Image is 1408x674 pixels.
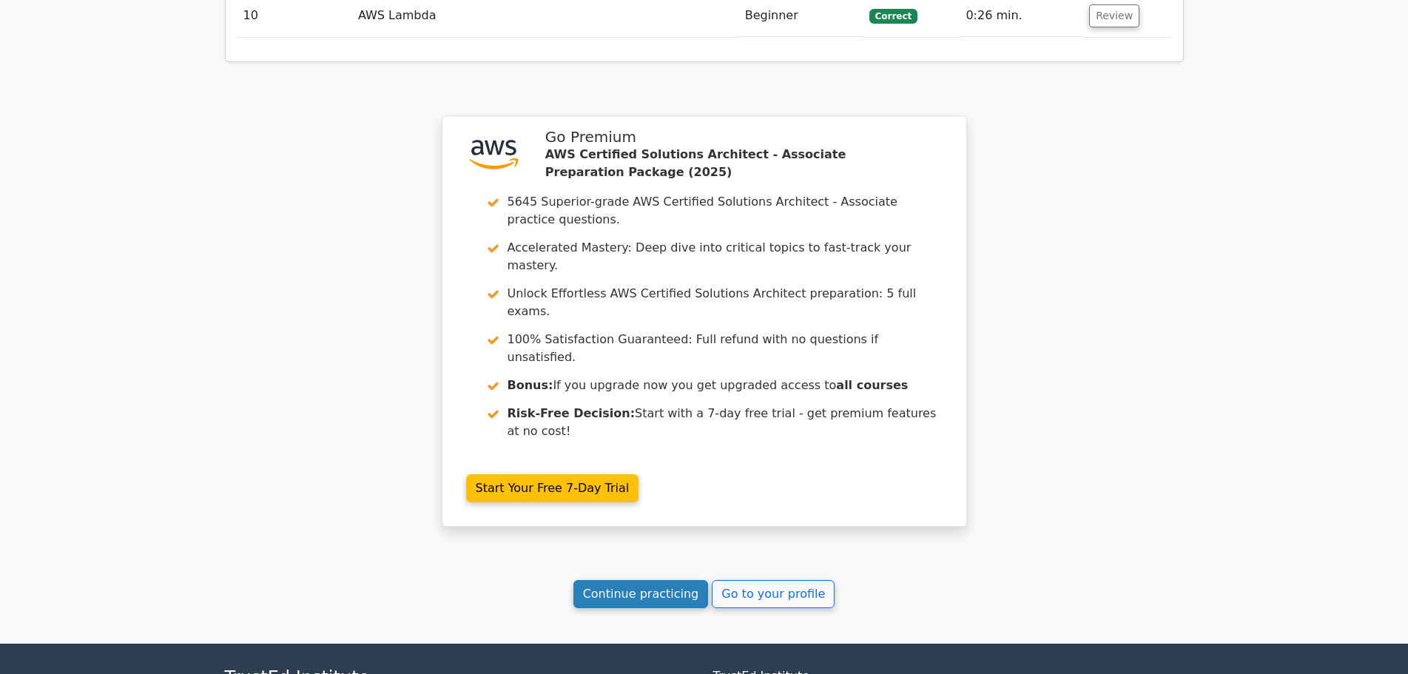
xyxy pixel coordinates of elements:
a: Go to your profile [712,580,835,608]
a: Continue practicing [573,580,709,608]
a: Start Your Free 7-Day Trial [466,474,639,502]
span: Correct [869,9,917,24]
button: Review [1089,4,1139,27]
